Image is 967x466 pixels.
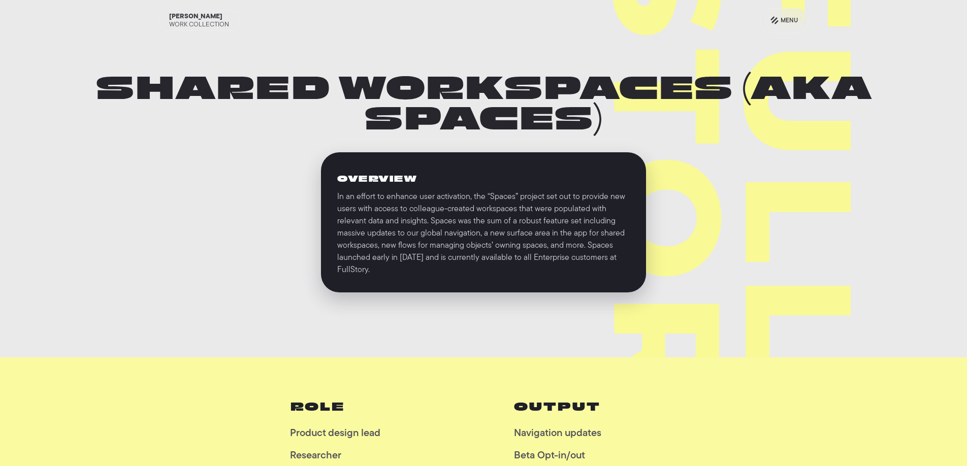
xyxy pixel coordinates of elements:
[169,13,222,21] div: [PERSON_NAME]
[290,400,453,415] h3: Role
[337,191,630,276] div: In an effort to enhance user activation, the “Spaces” project set out to provide new users with a...
[158,11,240,31] a: [PERSON_NAME]Work Collection
[290,453,453,459] p: Researcher
[33,75,934,136] h1: Shared Workspaces (aka Spaces)
[514,400,677,415] h3: output
[514,430,677,437] p: Navigation updates
[514,453,677,459] p: Beta Opt-in/out
[337,174,630,186] h4: Overview
[781,15,798,27] div: Menu
[760,8,809,34] a: Menu
[169,21,229,29] div: Work Collection
[290,430,453,437] p: Product design lead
